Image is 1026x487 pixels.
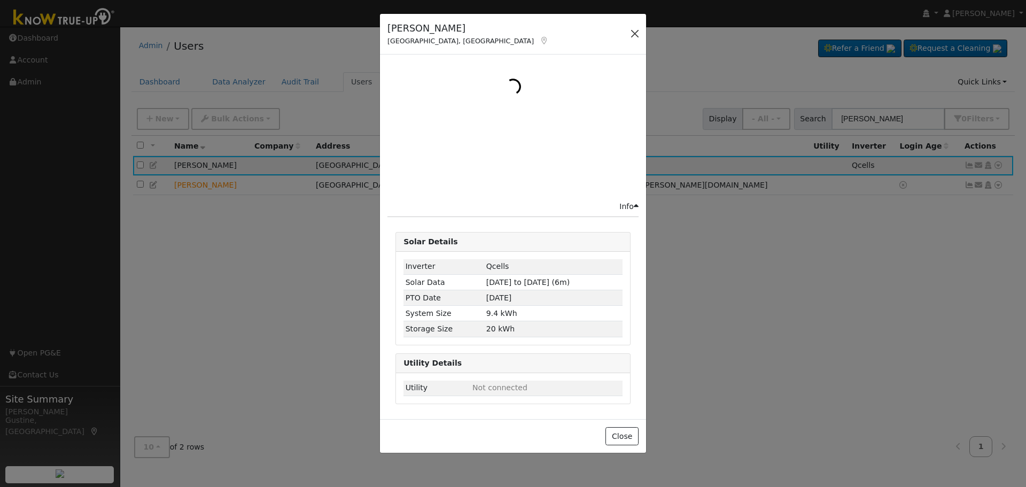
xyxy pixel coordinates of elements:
[486,324,515,333] span: 20 kWh
[387,37,534,45] span: [GEOGRAPHIC_DATA], [GEOGRAPHIC_DATA]
[403,290,484,306] td: PTO Date
[619,201,639,212] div: Info
[387,21,549,35] h5: [PERSON_NAME]
[403,306,484,321] td: System Size
[486,262,509,270] span: ID: 1231, authorized: 04/24/25
[486,309,517,318] span: 9.4 kWh
[486,293,512,302] span: [DATE]
[539,36,549,45] a: Map
[403,275,484,290] td: Solar Data
[403,321,484,337] td: Storage Size
[403,381,470,396] td: Utility
[472,383,527,392] span: Not connected
[486,278,570,287] span: [DATE] to [DATE] (6m)
[403,259,484,275] td: Inverter
[403,359,462,367] strong: Utility Details
[403,237,457,246] strong: Solar Details
[605,427,638,445] button: Close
